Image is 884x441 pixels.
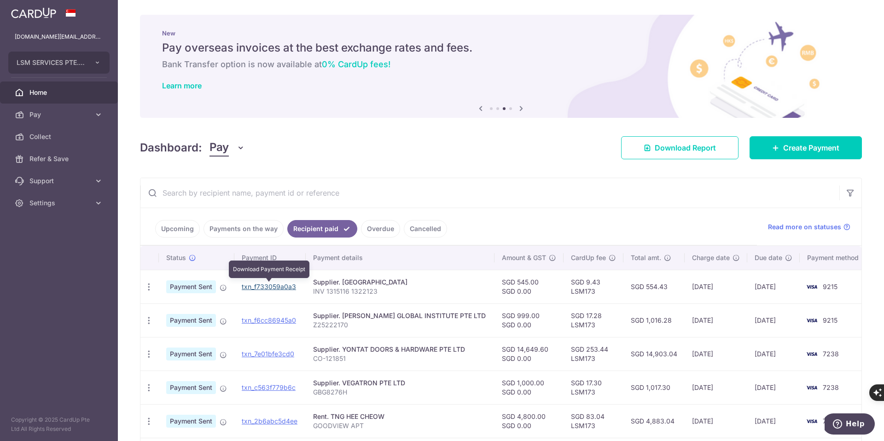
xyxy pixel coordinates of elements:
[29,176,90,186] span: Support
[162,59,840,70] h6: Bank Transfer option is now available at
[313,320,487,330] p: Z25222170
[166,348,216,360] span: Payment Sent
[564,371,623,404] td: SGD 17.30 LSM173
[571,253,606,262] span: CardUp fee
[322,59,390,69] span: 0% CardUp fees!
[494,270,564,303] td: SGD 545.00 SGD 0.00
[204,220,284,238] a: Payments on the way
[361,220,400,238] a: Overdue
[803,382,821,393] img: Bank Card
[166,415,216,428] span: Payment Sent
[803,315,821,326] img: Bank Card
[823,283,837,290] span: 9215
[140,139,202,156] h4: Dashboard:
[623,371,685,404] td: SGD 1,017.30
[494,303,564,337] td: SGD 999.00 SGD 0.00
[313,412,487,421] div: Rent. TNG HEE CHEOW
[564,404,623,438] td: SGD 83.04 LSM173
[747,371,800,404] td: [DATE]
[685,303,747,337] td: [DATE]
[242,383,296,391] a: txn_c563f779b6c
[166,253,186,262] span: Status
[621,136,739,159] a: Download Report
[234,246,306,270] th: Payment ID
[685,337,747,371] td: [DATE]
[623,337,685,371] td: SGD 14,903.04
[494,371,564,404] td: SGD 1,000.00 SGD 0.00
[823,316,837,324] span: 9215
[29,154,90,163] span: Refer & Save
[140,178,839,208] input: Search by recipient name, payment id or reference
[155,220,200,238] a: Upcoming
[287,220,357,238] a: Recipient paid
[166,280,216,293] span: Payment Sent
[8,52,110,74] button: LSM SERVICES PTE. LTD.
[747,337,800,371] td: [DATE]
[747,404,800,438] td: [DATE]
[768,222,850,232] a: Read more on statuses
[692,253,730,262] span: Charge date
[242,316,296,324] a: txn_f6cc86945a0
[162,29,840,37] p: New
[242,283,296,290] a: txn_f733059a0a3
[803,348,821,360] img: Bank Card
[313,378,487,388] div: Supplier. VEGATRON PTE LTD
[15,32,103,41] p: [DOMAIN_NAME][EMAIL_ADDRESS][DOMAIN_NAME]
[823,417,839,425] span: 7238
[242,350,294,358] a: txn_7e01bfe3cd0
[404,220,447,238] a: Cancelled
[502,253,546,262] span: Amount & GST
[747,270,800,303] td: [DATE]
[29,110,90,119] span: Pay
[747,303,800,337] td: [DATE]
[29,198,90,208] span: Settings
[803,416,821,427] img: Bank Card
[803,281,821,292] img: Bank Card
[166,314,216,327] span: Payment Sent
[750,136,862,159] a: Create Payment
[313,311,487,320] div: Supplier. [PERSON_NAME] GLOBAL INSTITUTE PTE LTD
[494,337,564,371] td: SGD 14,649.60 SGD 0.00
[755,253,782,262] span: Due date
[209,139,245,157] button: Pay
[162,41,840,55] h5: Pay overseas invoices at the best exchange rates and fees.
[209,139,229,157] span: Pay
[564,303,623,337] td: SGD 17.28 LSM173
[623,270,685,303] td: SGD 554.43
[623,404,685,438] td: SGD 4,883.04
[229,261,309,278] div: Download Payment Receipt
[631,253,661,262] span: Total amt.
[494,404,564,438] td: SGD 4,800.00 SGD 0.00
[825,413,875,436] iframe: Opens a widget where you can find more information
[306,246,494,270] th: Payment details
[564,270,623,303] td: SGD 9.43 LSM173
[162,81,202,90] a: Learn more
[140,15,862,118] img: International Invoice Banner
[564,337,623,371] td: SGD 253.44 LSM173
[623,303,685,337] td: SGD 1,016.28
[313,345,487,354] div: Supplier. YONTAT DOORS & HARDWARE PTE LTD
[242,417,297,425] a: txn_2b6abc5d4ee
[29,132,90,141] span: Collect
[783,142,839,153] span: Create Payment
[768,222,841,232] span: Read more on statuses
[823,350,839,358] span: 7238
[800,246,870,270] th: Payment method
[313,421,487,430] p: GOODVIEW APT
[685,270,747,303] td: [DATE]
[166,381,216,394] span: Payment Sent
[685,371,747,404] td: [DATE]
[685,404,747,438] td: [DATE]
[29,88,90,97] span: Home
[655,142,716,153] span: Download Report
[313,278,487,287] div: Supplier. [GEOGRAPHIC_DATA]
[11,7,56,18] img: CardUp
[313,388,487,397] p: GBG8276H
[313,287,487,296] p: INV 1315116 1322123
[823,383,839,391] span: 7238
[313,354,487,363] p: CO-121851
[17,58,85,67] span: LSM SERVICES PTE. LTD.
